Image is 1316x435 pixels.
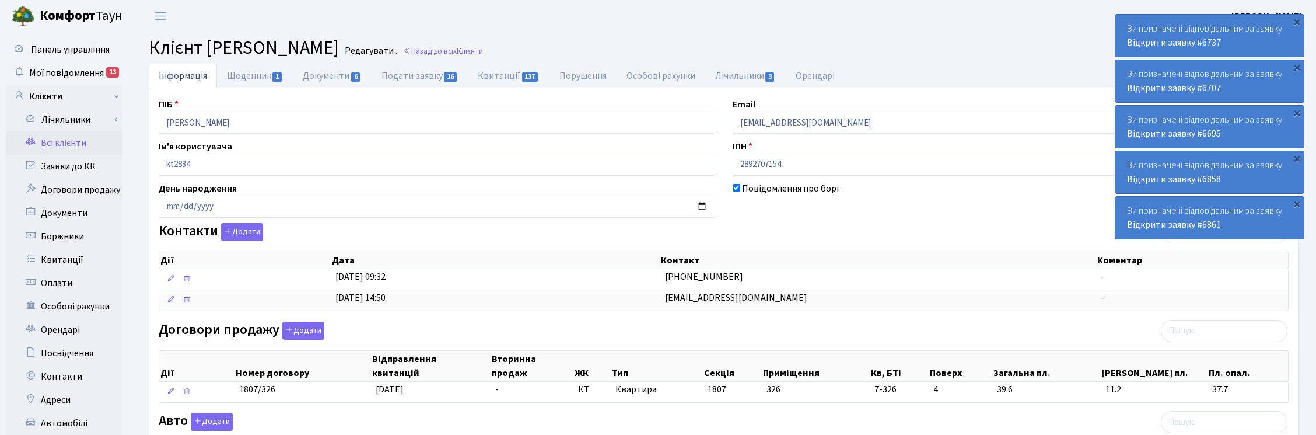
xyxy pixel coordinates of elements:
[705,64,786,88] a: Лічильники
[376,383,404,396] span: [DATE]
[1101,291,1104,304] span: -
[6,272,123,295] a: Оплати
[351,72,360,82] span: 6
[1127,36,1221,49] a: Відкрити заявку #6737
[611,351,703,381] th: Тип
[708,383,726,396] span: 1807
[6,248,123,272] a: Квитанції
[235,351,371,381] th: Номер договору
[279,319,324,340] a: Додати
[159,140,232,154] label: Ім'я користувача
[491,351,574,381] th: Вторинна продаж
[6,178,123,201] a: Договори продажу
[217,64,293,88] a: Щоденник
[1115,15,1304,57] div: Ви призначені відповідальним за заявку
[468,64,549,88] a: Квитанції
[1127,82,1221,95] a: Відкрити заявку #6707
[13,108,123,131] a: Лічильники
[615,383,698,396] span: Квартира
[742,182,841,196] label: Повідомлення про борг
[221,223,263,241] button: Контакти
[6,85,123,108] a: Клієнти
[1161,320,1287,342] input: Пошук...
[159,351,235,381] th: Дії
[522,72,538,82] span: 137
[703,351,762,381] th: Секція
[29,67,104,79] span: Мої повідомлення
[106,67,119,78] div: 13
[335,270,386,283] span: [DATE] 09:32
[6,365,123,388] a: Контакти
[403,46,483,57] a: Назад до всіхКлієнти
[159,223,263,241] label: Контакти
[6,318,123,342] a: Орендарі
[1212,383,1283,396] span: 37.7
[6,225,123,248] a: Боржники
[786,64,845,88] a: Орендарі
[992,351,1101,381] th: Загальна пл.
[159,252,331,269] th: Дії
[1115,60,1304,102] div: Ви призначені відповідальним за заявку
[159,98,178,112] label: ПІБ
[1291,198,1303,210] div: ×
[282,322,324,340] button: Договори продажу
[272,72,282,82] span: 1
[1105,383,1203,396] span: 11.2
[1291,61,1303,73] div: ×
[372,64,468,88] a: Подати заявку
[1127,127,1221,140] a: Відкрити заявку #6695
[188,411,233,431] a: Додати
[1231,10,1302,23] b: [PERSON_NAME]
[6,412,123,435] a: Автомобілі
[1291,16,1303,27] div: ×
[573,351,611,381] th: ЖК
[6,295,123,318] a: Особові рахунки
[146,6,175,26] button: Переключити навігацію
[1207,351,1288,381] th: Пл. опал.
[6,155,123,178] a: Заявки до КК
[6,61,123,85] a: Мої повідомлення13
[331,252,660,269] th: Дата
[1115,106,1304,148] div: Ви призначені відповідальним за заявку
[1127,218,1221,231] a: Відкрити заявку #6861
[1115,151,1304,193] div: Ви призначені відповідальним за заявку
[1161,411,1287,433] input: Пошук...
[549,64,617,88] a: Порушення
[495,383,499,396] span: -
[342,46,397,57] small: Редагувати .
[1127,173,1221,186] a: Відкрити заявку #6858
[1291,107,1303,119] div: ×
[766,383,780,396] span: 326
[929,351,992,381] th: Поверх
[665,291,807,304] span: [EMAIL_ADDRESS][DOMAIN_NAME]
[31,43,110,56] span: Панель управління
[1101,270,1104,283] span: -
[149,64,217,88] a: Інформація
[1101,351,1207,381] th: [PERSON_NAME] пл.
[665,270,743,283] span: [PHONE_NUMBER]
[874,383,924,396] span: 7-326
[765,72,775,82] span: 3
[6,131,123,155] a: Всі клієнти
[733,98,755,112] label: Email
[457,46,483,57] span: Клієнти
[1291,152,1303,164] div: ×
[335,291,386,304] span: [DATE] 14:50
[149,34,339,61] span: Клієнт [PERSON_NAME]
[159,322,324,340] label: Договори продажу
[40,6,123,26] span: Таун
[6,342,123,365] a: Посвідчення
[578,383,606,396] span: КТ
[6,38,123,61] a: Панель управління
[371,351,490,381] th: Відправлення квитанцій
[997,383,1096,396] span: 39.6
[933,383,988,396] span: 4
[1115,197,1304,239] div: Ви призначені відповідальним за заявку
[293,64,371,88] a: Документи
[870,351,929,381] th: Кв, БТІ
[239,383,275,396] span: 1807/326
[762,351,870,381] th: Приміщення
[6,201,123,225] a: Документи
[733,140,752,154] label: ІПН
[191,413,233,431] button: Авто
